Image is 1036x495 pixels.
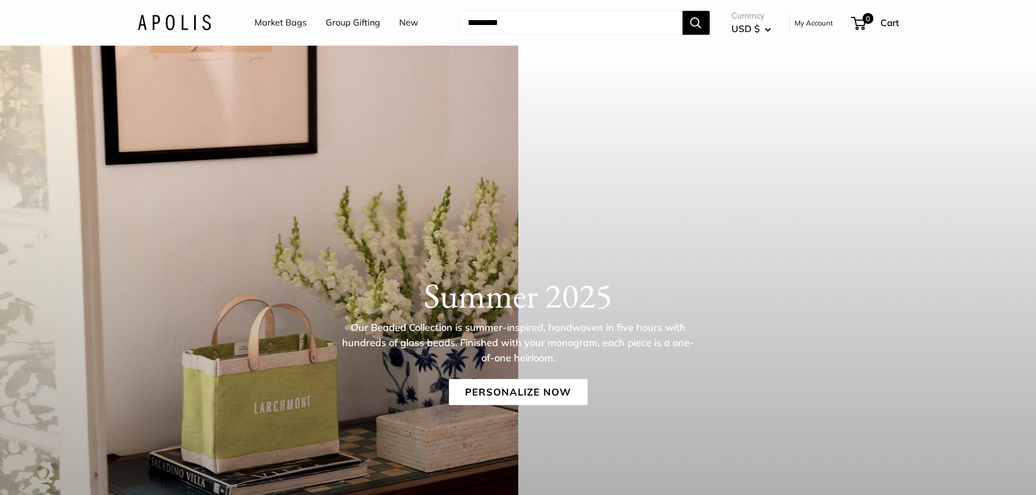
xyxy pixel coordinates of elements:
[399,15,418,31] a: New
[683,11,710,35] button: Search
[862,13,873,24] span: 0
[852,14,899,32] a: 0 Cart
[731,20,771,37] button: USD $
[731,8,771,23] span: Currency
[795,16,833,29] a: My Account
[138,274,899,316] h1: Summer 2025
[255,15,307,31] a: Market Bags
[342,319,695,365] p: Our Beaded Collection is summer-inspired, handwoven in five hours with hundreds of glass beads. F...
[326,15,380,31] a: Group Gifting
[880,17,899,28] span: Cart
[138,15,211,30] img: Apolis
[449,379,587,405] a: Personalize Now
[459,11,683,35] input: Search...
[731,23,760,34] span: USD $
